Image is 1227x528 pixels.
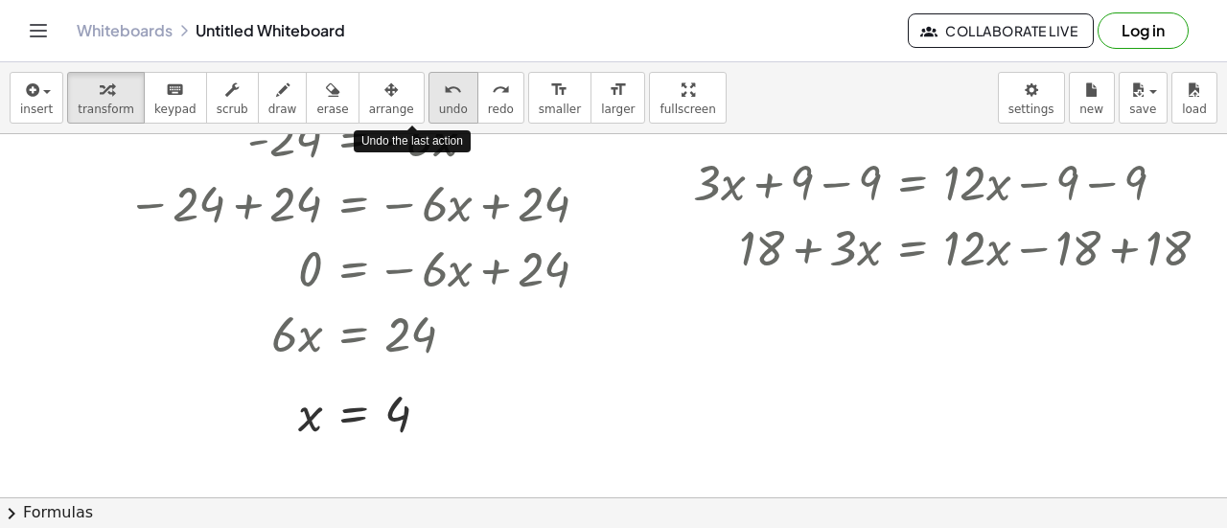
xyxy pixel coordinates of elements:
[444,79,462,102] i: undo
[20,103,53,116] span: insert
[1008,103,1054,116] span: settings
[258,72,308,124] button: draw
[154,103,197,116] span: keypad
[1182,103,1207,116] span: load
[77,21,173,40] a: Whiteboards
[10,72,63,124] button: insert
[428,72,478,124] button: undoundo
[924,22,1077,39] span: Collaborate Live
[306,72,359,124] button: erase
[78,103,134,116] span: transform
[908,13,1094,48] button: Collaborate Live
[369,103,414,116] span: arrange
[354,130,471,152] div: Undo the last action
[492,79,510,102] i: redo
[550,79,568,102] i: format_size
[660,103,715,116] span: fullscreen
[23,15,54,46] button: Toggle navigation
[359,72,425,124] button: arrange
[649,72,726,124] button: fullscreen
[268,103,297,116] span: draw
[1171,72,1217,124] button: load
[1129,103,1156,116] span: save
[601,103,635,116] span: larger
[1079,103,1103,116] span: new
[1098,12,1189,49] button: Log in
[166,79,184,102] i: keyboard
[998,72,1065,124] button: settings
[528,72,591,124] button: format_sizesmaller
[609,79,627,102] i: format_size
[477,72,524,124] button: redoredo
[316,103,348,116] span: erase
[206,72,259,124] button: scrub
[539,103,581,116] span: smaller
[439,103,468,116] span: undo
[144,72,207,124] button: keyboardkeypad
[1069,72,1115,124] button: new
[67,72,145,124] button: transform
[590,72,645,124] button: format_sizelarger
[217,103,248,116] span: scrub
[488,103,514,116] span: redo
[1119,72,1168,124] button: save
